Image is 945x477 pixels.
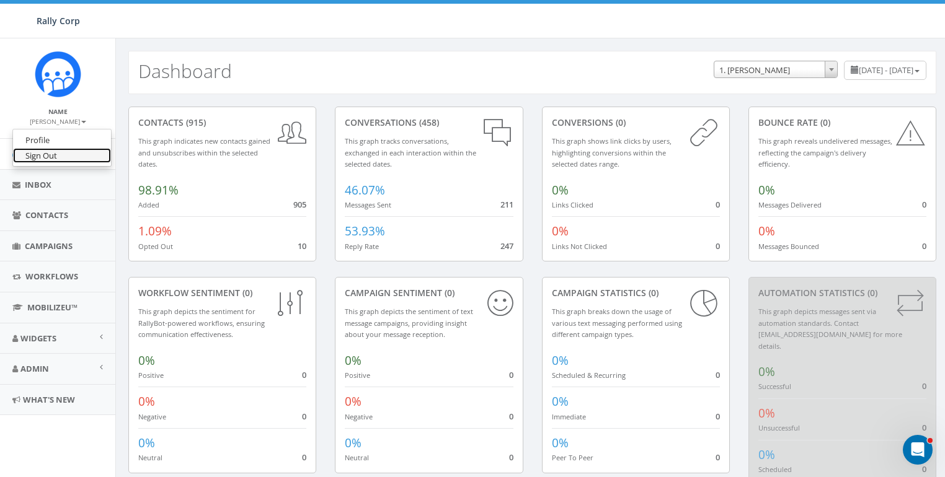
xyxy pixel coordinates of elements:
a: Profile [13,133,111,148]
div: Workflow Sentiment [138,287,306,299]
small: Opted Out [138,242,173,251]
div: conversions [552,116,720,129]
span: 1.09% [138,223,172,239]
span: (458) [417,116,439,128]
small: Successful [758,382,791,391]
small: Neutral [138,453,162,462]
div: Automation Statistics [758,287,926,299]
span: 0% [758,364,775,380]
span: 0 [302,369,306,380]
span: (0) [865,287,877,299]
span: 0% [758,223,775,239]
small: This graph depicts the sentiment of text message campaigns, providing insight about your message ... [345,307,473,339]
small: Positive [138,370,164,380]
img: Icon_1.png [35,51,81,97]
small: Neutral [345,453,369,462]
span: What's New [23,394,75,405]
span: 46.07% [345,182,385,198]
div: Campaign Statistics [552,287,720,299]
small: Links Clicked [552,200,593,209]
span: 0 [716,199,720,210]
div: Campaign Sentiment [345,287,513,299]
span: Widgets [20,333,56,344]
span: 0% [345,435,362,451]
span: Inbox [25,179,51,190]
small: [PERSON_NAME] [30,117,86,126]
span: 0% [552,223,569,239]
small: Name [48,107,68,116]
span: 0% [552,393,569,409]
span: 0 [922,240,926,252]
span: 0 [922,199,926,210]
span: 98.91% [138,182,179,198]
iframe: Intercom live chat [903,435,933,465]
span: 0 [509,411,513,422]
small: Messages Bounced [758,242,819,251]
span: Campaigns [25,240,73,252]
span: 0% [138,352,155,369]
small: This graph shows link clicks by users, highlighting conversions within the selected dates range. [552,136,672,168]
small: This graph reveals undelivered messages, reflecting the campaign's delivery efficiency. [758,136,892,168]
span: 0% [758,447,775,463]
span: 0 [922,422,926,433]
span: 0% [552,182,569,198]
span: 0 [509,452,513,463]
span: 0 [716,240,720,252]
span: 0% [552,352,569,369]
span: (915) [184,116,206,128]
span: 0% [552,435,569,451]
span: (0) [646,287,659,299]
span: (0) [613,116,626,128]
span: Contacts [25,209,68,221]
span: Workflows [25,271,78,282]
small: This graph indicates new contacts gained and unsubscribes within the selected dates. [138,136,270,168]
span: 0% [758,405,775,421]
span: (0) [818,116,830,128]
small: Negative [138,412,166,421]
small: Scheduled [758,465,792,474]
div: contacts [138,116,306,129]
small: This graph tracks conversations, exchanged in each interaction within the selected dates. [345,136,476,168]
small: This graph depicts messages sent via automation standards. Contact [EMAIL_ADDRESS][DOMAIN_NAME] f... [758,307,902,351]
span: 0% [138,393,155,409]
span: 53.93% [345,223,385,239]
span: 0% [758,182,775,198]
small: Peer To Peer [552,453,593,462]
span: [DATE] - [DATE] [859,64,913,76]
span: 1. James Martin [714,61,837,79]
span: 211 [500,199,513,210]
span: 0 [716,411,720,422]
span: 0% [345,352,362,369]
span: 0 [716,369,720,380]
span: 10 [298,240,306,252]
small: Reply Rate [345,242,379,251]
span: Admin [20,363,49,374]
span: 0 [922,463,926,475]
small: Immediate [552,412,586,421]
span: 0% [345,393,362,409]
small: Links Not Clicked [552,242,607,251]
span: 0 [302,452,306,463]
span: (0) [240,287,252,299]
span: 1. James Martin [714,61,838,78]
small: Unsuccessful [758,423,800,432]
span: 0 [302,411,306,422]
small: Added [138,200,159,209]
span: 0 [716,452,720,463]
div: Bounce Rate [758,116,926,129]
a: [PERSON_NAME] [30,115,86,126]
small: Scheduled & Recurring [552,370,626,380]
span: 0 [509,369,513,380]
span: 0% [138,435,155,451]
div: conversations [345,116,513,129]
small: Messages Sent [345,200,391,209]
small: This graph depicts the sentiment for RallyBot-powered workflows, ensuring communication effective... [138,307,265,339]
span: 0 [922,380,926,392]
small: Negative [345,412,373,421]
span: Rally Corp [37,15,80,27]
small: Positive [345,370,370,380]
span: 905 [293,199,306,210]
h2: Dashboard [138,61,232,81]
span: 247 [500,240,513,252]
span: (0) [442,287,455,299]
